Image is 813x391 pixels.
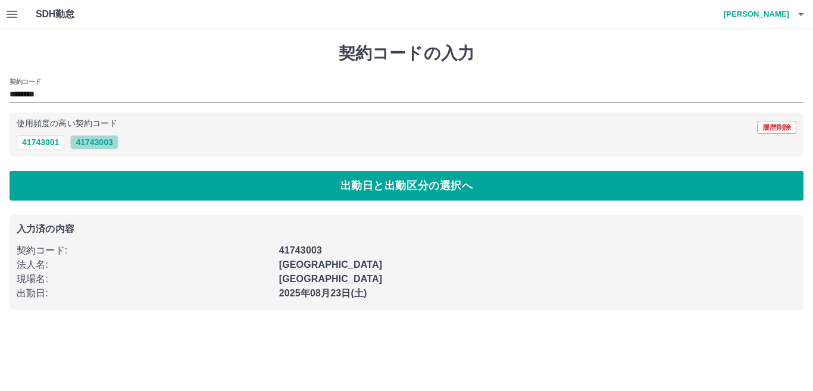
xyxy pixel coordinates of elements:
[279,274,383,284] b: [GEOGRAPHIC_DATA]
[279,288,367,298] b: 2025年08月23日(土)
[10,171,803,201] button: 出勤日と出勤区分の選択へ
[10,77,41,86] h2: 契約コード
[70,135,118,149] button: 41743003
[757,121,796,134] button: 履歴削除
[10,43,803,64] h1: 契約コードの入力
[17,135,64,149] button: 41743001
[17,286,272,301] p: 出勤日 :
[17,272,272,286] p: 現場名 :
[17,120,117,128] p: 使用頻度の高い契約コード
[279,259,383,270] b: [GEOGRAPHIC_DATA]
[279,245,322,255] b: 41743003
[17,243,272,258] p: 契約コード :
[17,224,796,234] p: 入力済の内容
[17,258,272,272] p: 法人名 :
